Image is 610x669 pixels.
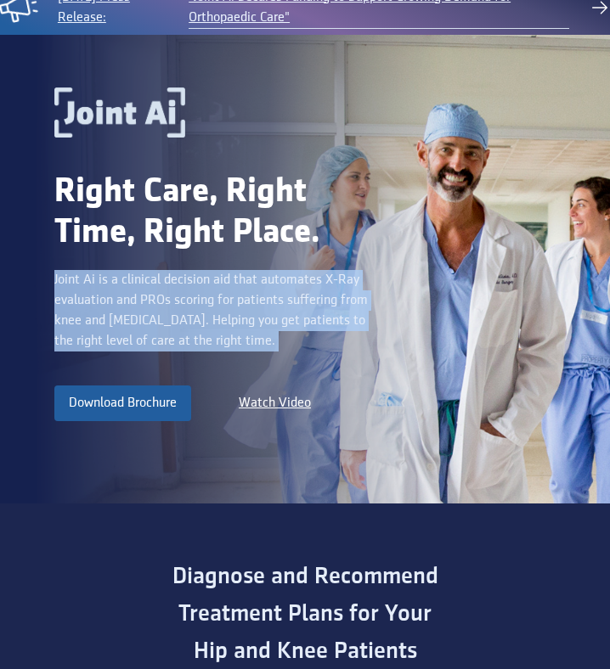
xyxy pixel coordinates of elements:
a: Watch Video [239,390,311,417]
div: Right Care, Right Time, Right Place. [54,171,381,253]
a: Download Brochure [54,385,191,421]
div: Joint Ai is a clinical decision aid that automates X-Ray evaluation and PROs scoring for patients... [54,270,381,351]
